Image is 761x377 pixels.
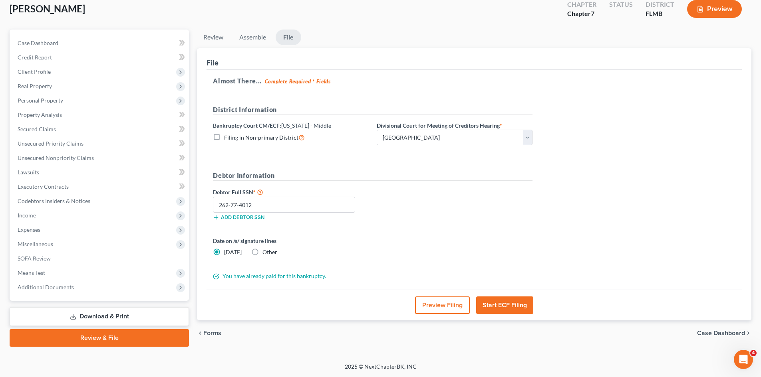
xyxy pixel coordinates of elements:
[18,39,58,46] span: Case Dashboard
[213,214,264,221] button: Add debtor SSN
[153,363,608,377] div: 2025 © NextChapterBK, INC
[697,330,751,336] a: Case Dashboard chevron_right
[10,307,189,326] a: Download & Print
[10,3,85,14] span: [PERSON_NAME]
[18,54,52,61] span: Credit Report
[11,50,189,65] a: Credit Report
[197,30,230,45] a: Review
[745,330,751,336] i: chevron_right
[262,249,277,255] span: Other
[224,134,298,141] span: Filing in Non-primary District
[18,183,69,190] span: Executory Contracts
[18,255,51,262] span: SOFA Review
[18,197,90,204] span: Codebtors Insiders & Notices
[646,9,674,18] div: FLMB
[197,330,203,336] i: chevron_left
[18,226,40,233] span: Expenses
[18,97,63,104] span: Personal Property
[213,197,355,213] input: XXX-XX-XXXX
[18,284,74,290] span: Additional Documents
[11,151,189,165] a: Unsecured Nonpriority Claims
[18,241,53,247] span: Miscellaneous
[203,330,221,336] span: Forms
[265,78,331,85] strong: Complete Required * Fields
[750,350,757,356] span: 4
[567,9,596,18] div: Chapter
[18,83,52,89] span: Real Property
[11,251,189,266] a: SOFA Review
[213,105,533,115] h5: District Information
[18,154,94,161] span: Unsecured Nonpriority Claims
[281,122,331,129] span: [US_STATE] - Middle
[213,171,533,181] h5: Debtor Information
[18,111,62,118] span: Property Analysis
[10,329,189,347] a: Review & File
[697,330,745,336] span: Case Dashboard
[11,122,189,136] a: Secured Claims
[213,237,369,245] label: Date on /s/ signature lines
[18,169,39,176] span: Lawsuits
[209,187,373,197] label: Debtor Full SSN
[18,269,45,276] span: Means Test
[18,140,83,147] span: Unsecured Priority Claims
[18,68,51,75] span: Client Profile
[734,350,753,369] iframe: Intercom live chat
[11,136,189,151] a: Unsecured Priority Claims
[209,272,536,280] div: You have already paid for this bankruptcy.
[18,126,56,132] span: Secured Claims
[18,212,36,219] span: Income
[11,36,189,50] a: Case Dashboard
[207,58,219,67] div: File
[415,296,470,314] button: Preview Filing
[197,330,232,336] button: chevron_left Forms
[213,121,331,130] label: Bankruptcy Court CM/ECF:
[476,296,533,314] button: Start ECF Filing
[11,180,189,194] a: Executory Contracts
[233,30,272,45] a: Assemble
[377,121,502,130] label: Divisional Court for Meeting of Creditors Hearing
[224,249,242,255] span: [DATE]
[276,30,301,45] a: File
[11,165,189,180] a: Lawsuits
[11,108,189,122] a: Property Analysis
[591,10,594,17] span: 7
[213,76,735,86] h5: Almost There...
